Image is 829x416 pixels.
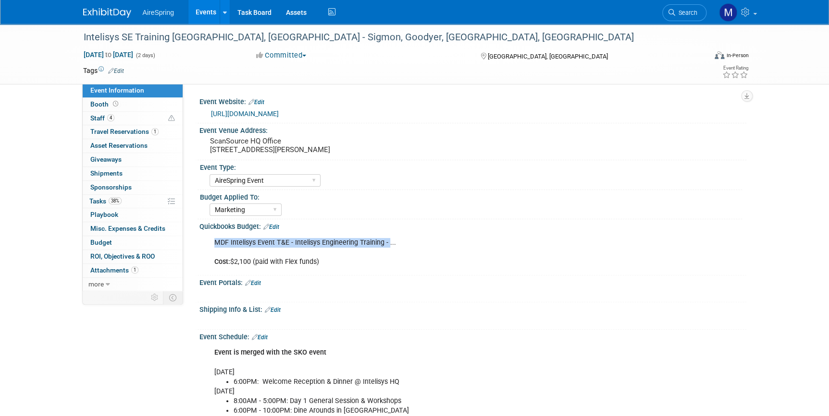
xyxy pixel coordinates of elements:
[200,190,742,202] div: Budget Applied To:
[107,114,114,121] span: 4
[88,280,104,288] span: more
[109,197,122,204] span: 38%
[83,84,183,97] a: Event Information
[211,110,279,118] a: [URL][DOMAIN_NAME]
[90,142,148,149] span: Asset Reservations
[147,291,163,304] td: Personalize Event Tab Strip
[104,51,113,59] span: to
[83,278,183,291] a: more
[90,114,114,122] span: Staff
[715,51,724,59] img: Format-Inperson.png
[488,53,608,60] span: [GEOGRAPHIC_DATA], [GEOGRAPHIC_DATA]
[83,112,183,125] a: Staff4
[662,4,706,21] a: Search
[163,291,183,304] td: Toggle Event Tabs
[83,208,183,222] a: Playbook
[83,236,183,250] a: Budget
[131,266,138,273] span: 1
[83,264,183,277] a: Attachments1
[214,258,230,266] b: Cost:
[234,406,635,416] li: 6:00PM - 10:00PM: Dine Arounds in [GEOGRAPHIC_DATA]
[151,128,159,135] span: 1
[199,95,746,107] div: Event Website:
[199,302,746,315] div: Shipping Info & List:
[108,68,124,74] a: Edit
[200,160,742,172] div: Event Type:
[90,183,132,191] span: Sponsorships
[90,266,138,274] span: Attachments
[245,280,261,286] a: Edit
[263,224,279,230] a: Edit
[90,100,120,108] span: Booth
[252,334,268,341] a: Edit
[89,197,122,205] span: Tasks
[83,139,183,153] a: Asset Reservations
[234,396,635,406] li: 8:00AM - 5:00PM: Day 1 General Session & Workshops
[83,98,183,111] a: Booth
[83,222,183,236] a: Misc. Expenses & Credits
[90,252,155,260] span: ROI, Objectives & ROO
[83,195,183,208] a: Tasks38%
[168,114,175,123] span: Potential Scheduling Conflict -- at least one attendee is tagged in another overlapping event.
[253,50,310,60] button: Committed
[234,377,635,387] li: 6:00PM: Welcome Reception & Dinner @ Intelisys HQ
[83,66,124,75] td: Tags
[248,99,264,106] a: Edit
[210,137,417,154] pre: ScanSource HQ Office [STREET_ADDRESS][PERSON_NAME]
[80,29,692,46] div: Intelisys SE Training [GEOGRAPHIC_DATA], [GEOGRAPHIC_DATA] - Sigmon, Goodyer, [GEOGRAPHIC_DATA], ...
[83,8,131,18] img: ExhibitDay
[83,50,134,59] span: [DATE] [DATE]
[90,128,159,135] span: Travel Reservations
[199,275,746,288] div: Event Portals:
[135,52,155,59] span: (2 days)
[111,100,120,107] span: Booth not reserved yet
[208,233,641,272] div: MDF Intelisys Event T&E - Intelisys Engineering Training - ... $2,100 (paid with Flex funds)
[83,125,183,139] a: Travel Reservations1
[83,181,183,194] a: Sponsorships
[650,50,749,64] div: Event Format
[90,211,118,218] span: Playbook
[143,9,174,16] span: AireSpring
[199,219,746,232] div: Quickbooks Budget:
[90,225,165,232] span: Misc. Expenses & Credits
[90,238,112,246] span: Budget
[199,330,746,342] div: Event Schedule:
[83,250,183,263] a: ROI, Objectives & ROO
[719,3,737,22] img: Mariana Bolanos
[83,153,183,166] a: Giveaways
[199,123,746,135] div: Event Venue Address:
[265,307,281,313] a: Edit
[90,86,144,94] span: Event Information
[722,66,748,71] div: Event Rating
[675,9,697,16] span: Search
[214,348,326,357] b: Event is merged with the SKO event
[90,155,122,163] span: Giveaways
[83,167,183,180] a: Shipments
[90,169,123,177] span: Shipments
[726,52,748,59] div: In-Person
